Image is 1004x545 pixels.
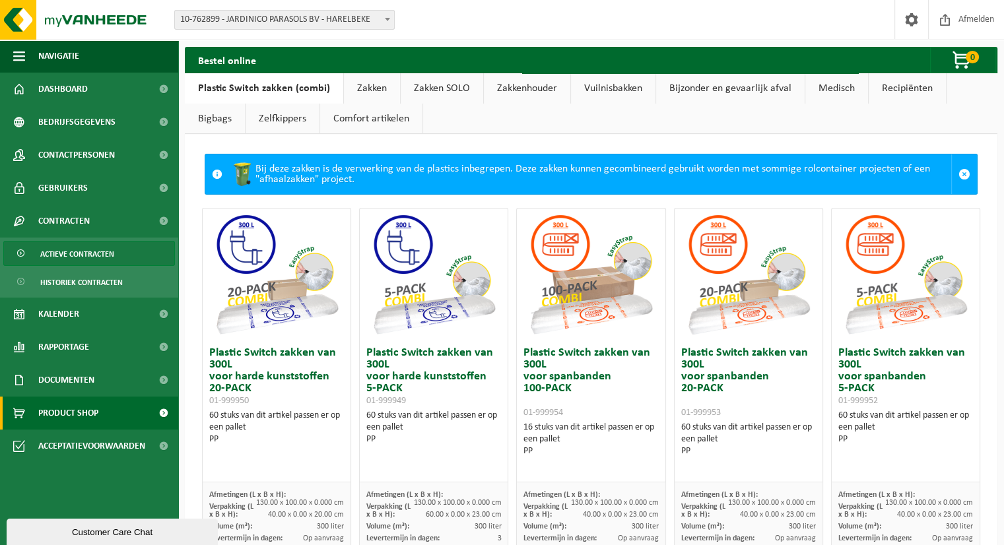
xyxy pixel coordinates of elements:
[209,503,253,519] span: Verpakking (L x B x H):
[185,104,245,134] a: Bigbags
[681,491,758,499] span: Afmetingen (L x B x H):
[932,534,973,542] span: Op aanvraag
[38,172,88,205] span: Gebruikers
[38,430,145,463] span: Acceptatievoorwaarden
[523,523,566,530] span: Volume (m³):
[344,73,400,104] a: Zakken
[523,347,658,418] h3: Plastic Switch zakken van 300L voor spanbanden 100-PACK
[946,523,973,530] span: 300 liter
[185,47,269,73] h2: Bestel online
[246,104,319,134] a: Zelfkippers
[474,523,501,530] span: 300 liter
[38,139,115,172] span: Contactpersonen
[366,433,501,445] div: PP
[523,408,563,418] span: 01-999954
[523,534,597,542] span: Levertermijn in dagen:
[838,347,973,406] h3: Plastic Switch zakken van 300L voor spanbanden 5-PACK
[7,516,220,545] iframe: chat widget
[40,270,123,295] span: Historiek contracten
[966,51,979,63] span: 0
[523,422,658,457] div: 16 stuks van dit artikel passen er op een pallet
[897,511,973,519] span: 40.00 x 0.00 x 23.00 cm
[366,396,406,406] span: 01-999949
[209,491,286,499] span: Afmetingen (L x B x H):
[38,331,89,364] span: Rapportage
[3,241,175,266] a: Actieve contracten
[229,154,951,194] div: Bij deze zakken is de verwerking van de plastics inbegrepen. Deze zakken kunnen gecombineerd gebr...
[3,269,175,294] a: Historiek contracten
[571,73,655,104] a: Vuilnisbakken
[681,408,721,418] span: 01-999953
[38,397,98,430] span: Product Shop
[838,523,881,530] span: Volume (m³):
[885,499,973,507] span: 130.00 x 100.00 x 0.000 cm
[681,347,816,418] h3: Plastic Switch zakken van 300L voor spanbanden 20-PACK
[256,499,344,507] span: 130.00 x 100.00 x 0.000 cm
[523,491,600,499] span: Afmetingen (L x B x H):
[185,73,343,104] a: Plastic Switch zakken (combi)
[366,491,443,499] span: Afmetingen (L x B x H):
[366,503,411,519] span: Verpakking (L x B x H):
[174,10,395,30] span: 10-762899 - JARDINICO PARASOLS BV - HARELBEKE
[681,503,725,519] span: Verpakking (L x B x H):
[681,534,754,542] span: Levertermijn in dagen:
[38,40,79,73] span: Navigatie
[656,73,805,104] a: Bijzonder en gevaarlijk afval
[38,106,116,139] span: Bedrijfsgegevens
[320,104,422,134] a: Comfort artikelen
[523,503,568,519] span: Verpakking (L x B x H):
[268,511,344,519] span: 40.00 x 0.00 x 20.00 cm
[366,534,440,542] span: Levertermijn in dagen:
[413,499,501,507] span: 130.00 x 100.00 x 0.000 cm
[681,422,816,457] div: 60 stuks van dit artikel passen er op een pallet
[484,73,570,104] a: Zakkenhouder
[497,534,501,542] span: 3
[951,154,977,194] a: Sluit melding
[789,523,816,530] span: 300 liter
[303,534,344,542] span: Op aanvraag
[366,347,501,406] h3: Plastic Switch zakken van 300L voor harde kunststoffen 5-PACK
[618,534,659,542] span: Op aanvraag
[209,347,344,406] h3: Plastic Switch zakken van 300L voor harde kunststoffen 20-PACK
[838,491,915,499] span: Afmetingen (L x B x H):
[209,396,249,406] span: 01-999950
[681,523,724,530] span: Volume (m³):
[740,511,816,519] span: 40.00 x 0.00 x 23.00 cm
[38,73,88,106] span: Dashboard
[683,208,815,340] img: 01-999953
[317,523,344,530] span: 300 liter
[632,523,659,530] span: 300 liter
[38,205,90,238] span: Contracten
[209,523,252,530] span: Volume (m³):
[175,11,394,29] span: 10-762899 - JARDINICO PARASOLS BV - HARELBEKE
[571,499,659,507] span: 130.00 x 100.00 x 0.000 cm
[805,73,868,104] a: Medisch
[229,161,255,187] img: WB-0240-HPE-GN-50.png
[38,364,94,397] span: Documenten
[211,208,343,340] img: 01-999950
[209,534,283,542] span: Levertermijn in dagen:
[838,503,883,519] span: Verpakking (L x B x H):
[869,73,946,104] a: Recipiënten
[583,511,659,519] span: 40.00 x 0.00 x 23.00 cm
[840,208,972,340] img: 01-999952
[368,208,500,340] img: 01-999949
[366,410,501,445] div: 60 stuks van dit artikel passen er op een pallet
[838,396,878,406] span: 01-999952
[838,410,973,445] div: 60 stuks van dit artikel passen er op een pallet
[930,47,996,73] button: 0
[775,534,816,542] span: Op aanvraag
[523,445,658,457] div: PP
[525,208,657,340] img: 01-999954
[838,534,912,542] span: Levertermijn in dagen:
[40,241,114,267] span: Actieve contracten
[401,73,483,104] a: Zakken SOLO
[838,433,973,445] div: PP
[38,298,79,331] span: Kalender
[425,511,501,519] span: 60.00 x 0.00 x 23.00 cm
[728,499,816,507] span: 130.00 x 100.00 x 0.000 cm
[209,433,344,445] div: PP
[209,410,344,445] div: 60 stuks van dit artikel passen er op een pallet
[681,445,816,457] div: PP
